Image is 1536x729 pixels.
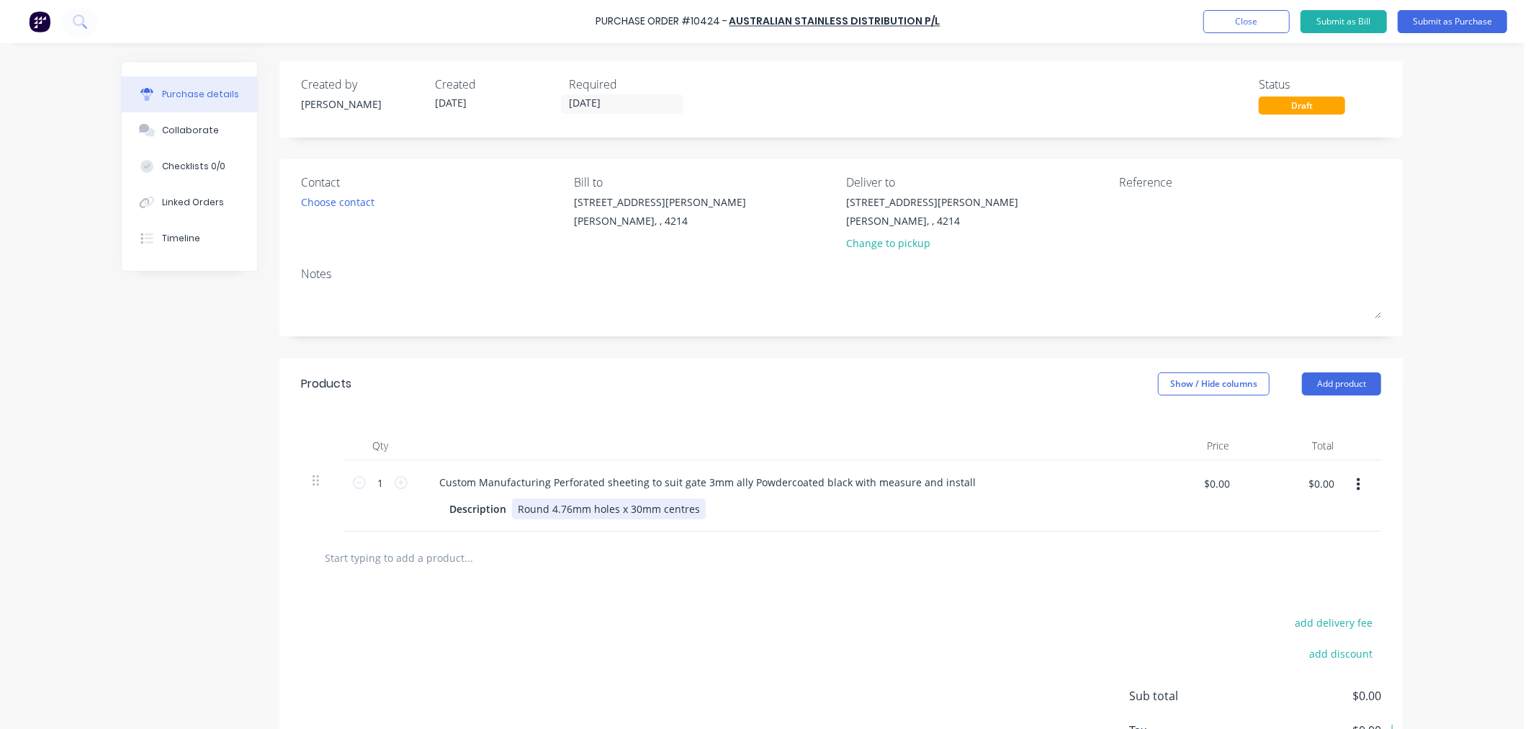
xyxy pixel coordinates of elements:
[122,184,257,220] button: Linked Orders
[301,174,563,191] div: Contact
[435,76,557,93] div: Created
[1398,10,1507,33] button: Submit as Purchase
[1158,372,1270,395] button: Show / Hide columns
[574,174,836,191] div: Bill to
[162,196,224,209] div: Linked Orders
[162,232,200,245] div: Timeline
[162,124,219,137] div: Collaborate
[1136,431,1241,460] div: Price
[162,88,239,101] div: Purchase details
[569,76,691,93] div: Required
[1241,431,1345,460] div: Total
[301,194,374,210] div: Choose contact
[122,220,257,256] button: Timeline
[301,375,351,393] div: Products
[512,498,706,519] div: Round 4.76mm holes x 30mm centres
[324,543,612,572] input: Start typing to add a product...
[1302,372,1381,395] button: Add product
[596,14,728,30] div: Purchase Order #10424 -
[122,76,257,112] button: Purchase details
[162,160,225,173] div: Checklists 0/0
[729,14,940,29] a: Australian Stainless Distribution P/L
[1259,97,1345,115] div: Draft
[1237,687,1381,705] span: $0.00
[444,498,512,519] div: Description
[574,194,746,210] div: [STREET_ADDRESS][PERSON_NAME]
[1259,76,1381,93] div: Status
[301,265,1381,282] div: Notes
[29,11,50,32] img: Factory
[122,112,257,148] button: Collaborate
[1203,10,1290,33] button: Close
[428,472,987,493] div: Custom Manufacturing Perforated sheeting to suit gate 3mm ally Powdercoated black with measure an...
[574,213,746,228] div: [PERSON_NAME], , 4214
[344,431,416,460] div: Qty
[1119,174,1381,191] div: Reference
[122,148,257,184] button: Checklists 0/0
[1129,687,1237,705] span: Sub total
[847,213,1019,228] div: [PERSON_NAME], , 4214
[847,236,1019,251] div: Change to pickup
[301,97,423,112] div: [PERSON_NAME]
[847,174,1109,191] div: Deliver to
[301,76,423,93] div: Created by
[1287,613,1381,632] button: add delivery fee
[1301,644,1381,663] button: add discount
[847,194,1019,210] div: [STREET_ADDRESS][PERSON_NAME]
[1301,10,1387,33] button: Submit as Bill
